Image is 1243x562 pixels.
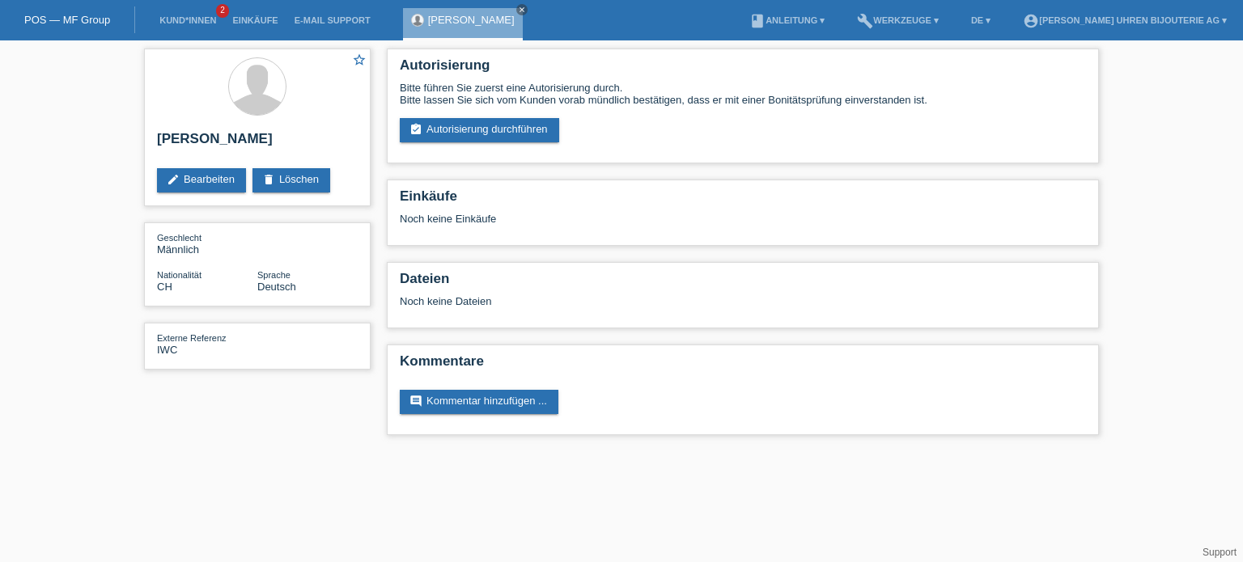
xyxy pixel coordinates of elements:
i: star_border [352,53,367,67]
a: editBearbeiten [157,168,246,192]
div: Noch keine Einkäufe [400,213,1086,237]
a: close [516,4,528,15]
div: IWC [157,332,257,356]
a: deleteLöschen [252,168,330,192]
a: DE ▾ [963,15,999,25]
a: Support [1203,547,1237,558]
i: close [518,6,526,14]
span: Geschlecht [157,233,202,243]
span: Nationalität [157,270,202,280]
h2: Kommentare [400,353,1086,378]
a: E-Mail Support [286,15,379,25]
div: Noch keine Dateien [400,295,894,307]
i: comment [409,395,422,408]
span: Schweiz [157,281,172,293]
h2: Einkäufe [400,188,1086,213]
div: Bitte führen Sie zuerst eine Autorisierung durch. Bitte lassen Sie sich vom Kunden vorab mündlich... [400,82,1086,106]
i: build [857,13,873,29]
h2: [PERSON_NAME] [157,131,358,155]
i: assignment_turned_in [409,123,422,136]
a: [PERSON_NAME] [428,14,515,26]
a: buildWerkzeuge ▾ [849,15,947,25]
a: Kund*innen [151,15,224,25]
a: assignment_turned_inAutorisierung durchführen [400,118,559,142]
i: delete [262,173,275,186]
span: Externe Referenz [157,333,227,343]
a: Einkäufe [224,15,286,25]
span: Deutsch [257,281,296,293]
span: 2 [216,4,229,18]
a: commentKommentar hinzufügen ... [400,390,558,414]
a: star_border [352,53,367,70]
h2: Dateien [400,271,1086,295]
i: book [749,13,766,29]
h2: Autorisierung [400,57,1086,82]
i: edit [167,173,180,186]
div: Männlich [157,231,257,256]
i: account_circle [1023,13,1039,29]
a: account_circle[PERSON_NAME] Uhren Bijouterie AG ▾ [1015,15,1235,25]
span: Sprache [257,270,291,280]
a: POS — MF Group [24,14,110,26]
a: bookAnleitung ▾ [741,15,833,25]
